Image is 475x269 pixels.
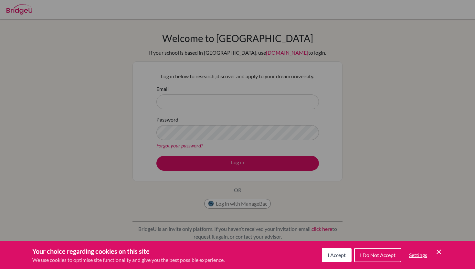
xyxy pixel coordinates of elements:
h3: Your choice regarding cookies on this site [32,246,225,256]
span: Settings [409,252,427,258]
button: Save and close [435,248,443,256]
button: Settings [404,249,432,262]
span: I Do Not Accept [360,252,396,258]
button: I Accept [322,248,352,262]
p: We use cookies to optimise site functionality and give you the best possible experience. [32,256,225,264]
button: I Do Not Accept [354,248,401,262]
span: I Accept [328,252,346,258]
